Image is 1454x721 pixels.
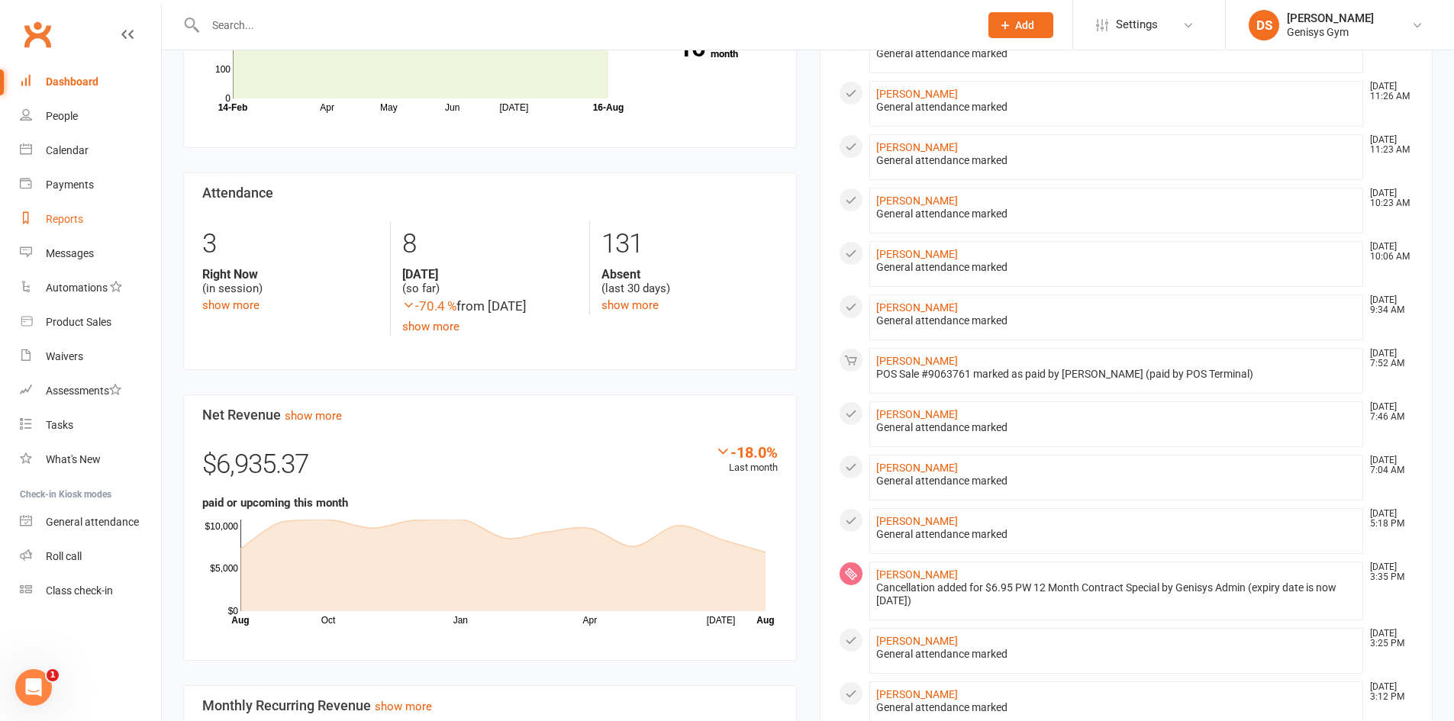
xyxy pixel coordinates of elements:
div: Genisys Gym [1287,25,1374,39]
a: Class kiosk mode [20,574,161,608]
a: General attendance kiosk mode [20,505,161,539]
button: Add [988,12,1053,38]
div: General attendance marked [876,47,1357,60]
time: [DATE] 7:46 AM [1362,402,1413,422]
a: show more [402,320,459,333]
a: [PERSON_NAME] [876,88,958,100]
span: -70.4 % [402,298,456,314]
strong: Absent [601,267,777,282]
div: -18.0% [715,443,778,460]
a: 16Canx. this month [651,39,778,59]
a: [PERSON_NAME] [876,568,958,581]
input: Search... [201,14,969,36]
div: General attendance marked [876,701,1357,714]
div: (so far) [402,267,578,296]
a: Messages [20,237,161,271]
span: 1 [47,669,59,681]
a: Roll call [20,539,161,574]
div: General attendance marked [876,208,1357,220]
time: [DATE] 5:18 PM [1362,509,1413,529]
div: General attendance [46,516,139,528]
time: [DATE] 7:04 AM [1362,455,1413,475]
div: General attendance marked [876,101,1357,114]
div: General attendance marked [876,475,1357,488]
a: [PERSON_NAME] [876,141,958,153]
div: General attendance marked [876,261,1357,274]
time: [DATE] 11:23 AM [1362,135,1413,155]
div: from [DATE] [402,296,578,317]
time: [DATE] 3:25 PM [1362,629,1413,649]
div: Last month [715,443,778,476]
div: General attendance marked [876,154,1357,167]
h3: Monthly Recurring Revenue [202,698,778,713]
h3: Net Revenue [202,407,778,423]
h3: Attendance [202,185,778,201]
a: People [20,99,161,134]
time: [DATE] 3:12 PM [1362,682,1413,702]
strong: Right Now [202,267,379,282]
div: General attendance marked [876,648,1357,661]
a: Calendar [20,134,161,168]
div: Calendar [46,144,89,156]
time: [DATE] 10:23 AM [1362,188,1413,208]
a: Automations [20,271,161,305]
a: Clubworx [18,15,56,53]
strong: 16 [651,37,704,60]
a: show more [202,298,260,312]
div: Assessments [46,385,121,397]
span: Settings [1116,8,1158,42]
div: 131 [601,221,777,267]
div: (last 30 days) [601,267,777,296]
div: Messages [46,247,94,259]
a: [PERSON_NAME] [876,301,958,314]
div: Automations [46,282,108,294]
div: Cancellation added for $6.95 PW 12 Month Contract Special by Genisys Admin (expiry date is now [D... [876,581,1357,607]
iframe: Intercom live chat [15,669,52,706]
div: 3 [202,221,379,267]
div: General attendance marked [876,421,1357,434]
div: General attendance marked [876,314,1357,327]
div: People [46,110,78,122]
a: [PERSON_NAME] [876,515,958,527]
strong: paid or upcoming this month [202,496,348,510]
div: POS Sale #9063761 marked as paid by [PERSON_NAME] (paid by POS Terminal) [876,368,1357,381]
div: Roll call [46,550,82,562]
div: Product Sales [46,316,111,328]
span: Add [1015,19,1034,31]
div: Class check-in [46,584,113,597]
div: General attendance marked [876,528,1357,541]
time: [DATE] 11:26 AM [1362,82,1413,101]
a: [PERSON_NAME] [876,195,958,207]
a: [PERSON_NAME] [876,355,958,367]
div: $6,935.37 [202,443,778,494]
a: show more [285,409,342,423]
time: [DATE] 10:06 AM [1362,242,1413,262]
div: Tasks [46,419,73,431]
a: [PERSON_NAME] [876,462,958,474]
div: Payments [46,179,94,191]
div: Dashboard [46,76,98,88]
a: [PERSON_NAME] [876,688,958,700]
a: Dashboard [20,65,161,99]
div: Reports [46,213,83,225]
a: [PERSON_NAME] [876,408,958,420]
a: Payments [20,168,161,202]
div: Waivers [46,350,83,362]
a: Tasks [20,408,161,443]
div: [PERSON_NAME] [1287,11,1374,25]
a: [PERSON_NAME] [876,635,958,647]
a: Product Sales [20,305,161,340]
a: Waivers [20,340,161,374]
div: DS [1249,10,1279,40]
a: Reports [20,202,161,237]
a: show more [375,700,432,713]
div: What's New [46,453,101,465]
a: Assessments [20,374,161,408]
time: [DATE] 7:52 AM [1362,349,1413,369]
strong: [DATE] [402,267,578,282]
time: [DATE] 3:35 PM [1362,562,1413,582]
div: (in session) [202,267,379,296]
a: [PERSON_NAME] [876,248,958,260]
a: What's New [20,443,161,477]
div: 8 [402,221,578,267]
